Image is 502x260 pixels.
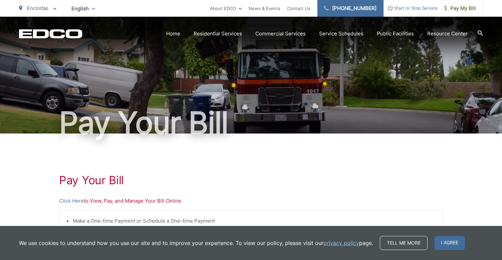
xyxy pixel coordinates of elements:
a: Home [166,30,180,38]
a: Click Here [59,197,84,205]
h1: Pay Your Bill [59,174,443,187]
span: English [66,3,100,14]
h1: Pay Your Bill [19,106,483,140]
a: EDCD logo. Return to the homepage. [19,29,82,38]
a: Service Schedules [319,30,363,38]
a: Contact Us [287,4,310,12]
li: Make a One-time Payment or Schedule a One-time Payment [73,217,436,225]
a: Residential Services [194,30,242,38]
a: About EDCO [210,4,242,12]
a: privacy policy [323,239,359,247]
span: Encinitas [27,5,48,11]
a: Resource Center [427,30,468,38]
span: Pay My Bill [444,4,476,12]
a: Commercial Services [255,30,306,38]
a: Public Facilities [377,30,414,38]
a: News & Events [249,4,280,12]
p: to View, Pay, and Manage Your Bill Online [59,197,443,205]
p: We use cookies to understand how you use our site and to improve your experience. To view our pol... [19,239,373,247]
